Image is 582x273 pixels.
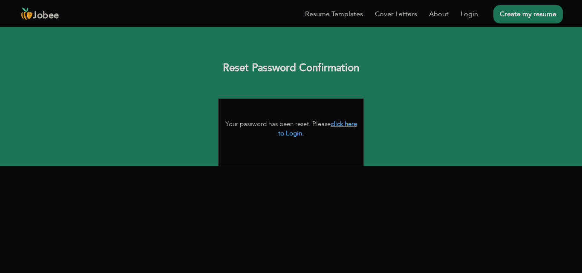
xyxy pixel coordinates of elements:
[305,9,363,19] a: Resume Templates
[19,7,33,21] img: jobee.io
[461,9,478,19] a: Login
[33,11,59,20] span: Jobee
[375,9,417,19] a: Cover Letters
[493,5,563,23] a: Create my resume
[278,120,357,138] a: click here to Login.
[429,9,449,19] a: About
[225,119,357,138] p: Your password has been reset. Please
[223,61,359,75] strong: Reset Password Confirmation
[19,7,59,21] a: Jobee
